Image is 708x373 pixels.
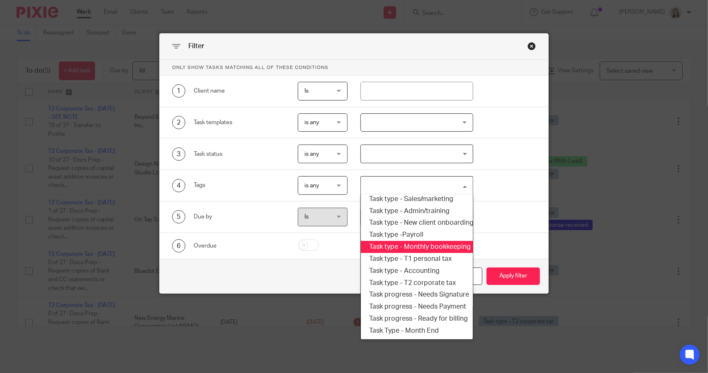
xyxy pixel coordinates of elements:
[361,313,472,325] li: Task progress - Ready for billing
[361,217,472,229] li: Task type - New client onboarding
[361,193,472,205] li: Task type - Sales/marketing
[194,150,285,158] div: Task status
[304,214,309,220] span: Is
[528,42,536,50] div: Close this dialog window
[172,210,185,223] div: 5
[172,239,185,253] div: 6
[360,145,473,163] div: Search for option
[361,325,472,337] li: Task Type - Month End
[361,289,472,301] li: Task progress - Needs Signature
[360,176,473,195] div: Search for option
[487,267,540,285] button: Apply filter
[194,87,285,95] div: Client name
[304,120,319,125] span: is any
[361,229,472,241] li: Task type -Payroll
[172,116,185,129] div: 2
[361,265,472,277] li: Task type - Accounting
[362,178,468,193] input: Search for option
[194,242,285,250] div: Overdue
[172,179,185,192] div: 4
[188,43,204,49] span: Filter
[194,118,285,127] div: Task templates
[361,253,472,265] li: Task type - T1 personal tax
[361,277,472,289] li: Task type - T2 corporate tax
[362,147,468,161] input: Search for option
[160,60,548,76] p: Only show tasks matching all of these conditions
[304,151,319,157] span: is any
[172,147,185,161] div: 3
[304,88,309,94] span: Is
[304,183,319,189] span: is any
[361,241,472,253] li: Task type - Monthly bookkeeping
[361,205,472,217] li: Task type - Admin/training
[172,84,185,98] div: 1
[194,181,285,189] div: Tags
[361,301,472,313] li: Task progress - Needs Payment
[194,213,285,221] div: Due by
[361,337,472,349] li: Task Type - Mid Month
